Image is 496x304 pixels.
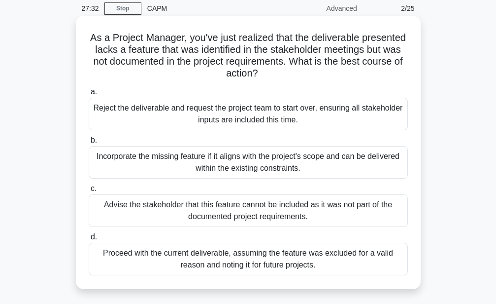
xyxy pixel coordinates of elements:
span: b. [91,136,97,144]
div: Incorporate the missing feature if it aligns with the project's scope and can be delivered within... [89,146,408,179]
span: a. [91,87,97,96]
div: Reject the deliverable and request the project team to start over, ensuring all stakeholder input... [89,98,408,130]
h5: As a Project Manager, you've just realized that the deliverable presented lacks a feature that wa... [88,32,409,80]
div: Proceed with the current deliverable, assuming the feature was excluded for a valid reason and no... [89,243,408,275]
a: Stop [104,2,141,15]
span: c. [91,184,97,192]
div: Advise the stakeholder that this feature cannot be included as it was not part of the documented ... [89,194,408,227]
span: d. [91,232,97,241]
